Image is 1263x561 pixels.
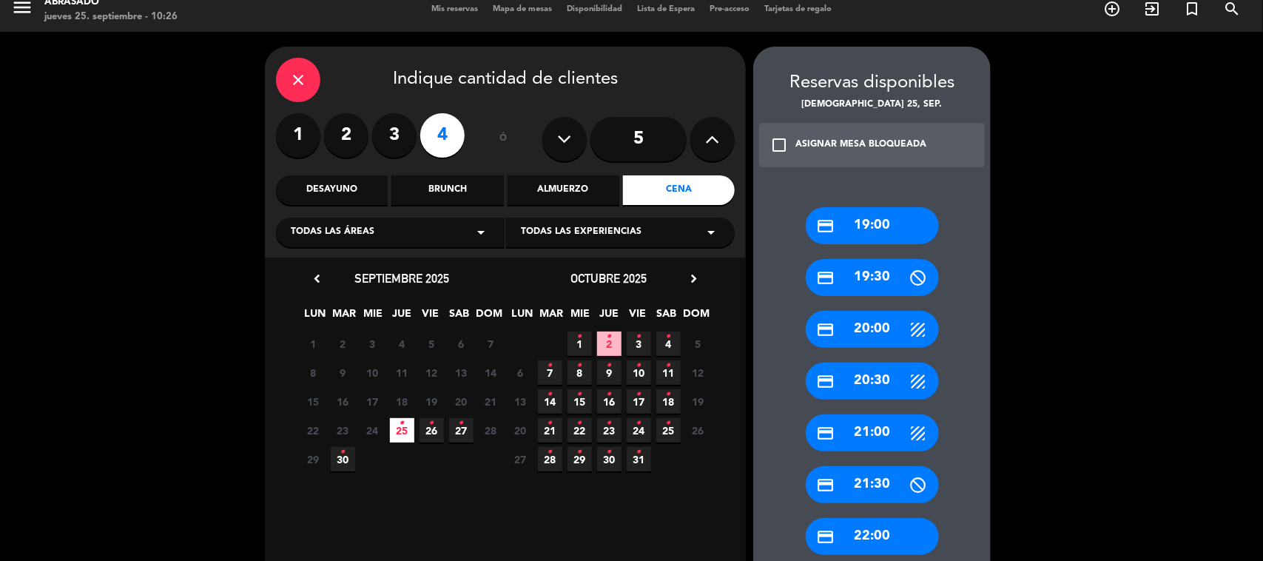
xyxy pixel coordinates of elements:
[301,447,326,471] span: 29
[666,325,671,349] i: •
[424,5,485,13] span: Mis reservas
[753,69,991,98] div: Reservas disponibles
[276,113,320,158] label: 1
[508,418,533,443] span: 20
[636,354,641,377] i: •
[597,418,622,443] span: 23
[655,305,679,329] span: SAB
[390,418,414,443] span: 25
[360,360,385,385] span: 10
[806,311,939,348] div: 20:00
[607,325,612,349] i: •
[627,332,651,356] span: 3
[686,418,710,443] span: 26
[508,360,533,385] span: 6
[686,332,710,356] span: 5
[331,418,355,443] span: 23
[630,5,702,13] span: Lista de Espera
[390,305,414,329] span: JUE
[607,383,612,406] i: •
[331,332,355,356] span: 2
[508,389,533,414] span: 13
[806,466,939,503] div: 21:30
[276,58,735,102] div: Indique cantidad de clientes
[817,217,835,235] i: credit_card
[449,418,474,443] span: 27
[568,305,593,329] span: MIE
[44,10,178,24] div: jueves 25. septiembre - 10:26
[636,411,641,435] i: •
[538,389,562,414] span: 14
[817,476,835,494] i: credit_card
[301,389,326,414] span: 15
[666,383,671,406] i: •
[276,175,388,205] div: Desayuno
[538,447,562,471] span: 28
[548,440,553,464] i: •
[479,360,503,385] span: 14
[472,224,490,241] i: arrow_drop_down
[686,389,710,414] span: 19
[636,325,641,349] i: •
[361,305,385,329] span: MIE
[770,136,788,154] i: check_box_outline_blank
[757,5,839,13] span: Tarjetas de regalo
[795,138,926,152] div: ASIGNAR MESA BLOQUEADA
[817,372,835,391] i: credit_card
[627,389,651,414] span: 17
[577,383,582,406] i: •
[567,332,592,356] span: 1
[627,447,651,471] span: 31
[597,305,622,329] span: JUE
[419,305,443,329] span: VIE
[607,354,612,377] i: •
[567,447,592,471] span: 29
[817,424,835,443] i: credit_card
[806,518,939,555] div: 22:00
[449,360,474,385] span: 13
[559,5,630,13] span: Disponibilidad
[391,175,503,205] div: Brunch
[449,332,474,356] span: 6
[508,447,533,471] span: 27
[548,383,553,406] i: •
[390,360,414,385] span: 11
[511,305,535,329] span: LUN
[538,418,562,443] span: 21
[607,440,612,464] i: •
[686,271,701,286] i: chevron_right
[702,224,720,241] i: arrow_drop_down
[508,175,619,205] div: Almuerzo
[420,418,444,443] span: 26
[753,98,991,112] div: [DEMOGRAPHIC_DATA] 25, sep.
[291,225,374,240] span: Todas las áreas
[360,418,385,443] span: 24
[656,418,681,443] span: 25
[476,305,501,329] span: DOM
[686,360,710,385] span: 12
[806,414,939,451] div: 21:00
[656,389,681,414] span: 18
[623,175,735,205] div: Cena
[636,383,641,406] i: •
[627,360,651,385] span: 10
[448,305,472,329] span: SAB
[627,418,651,443] span: 24
[817,528,835,546] i: credit_card
[331,389,355,414] span: 16
[390,389,414,414] span: 18
[400,411,405,435] i: •
[577,325,582,349] i: •
[571,271,647,286] span: octubre 2025
[806,363,939,400] div: 20:30
[301,418,326,443] span: 22
[420,360,444,385] span: 12
[636,440,641,464] i: •
[806,259,939,296] div: 19:30
[567,389,592,414] span: 15
[324,113,368,158] label: 2
[340,440,346,464] i: •
[521,225,641,240] span: Todas las experiencias
[548,354,553,377] i: •
[597,332,622,356] span: 2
